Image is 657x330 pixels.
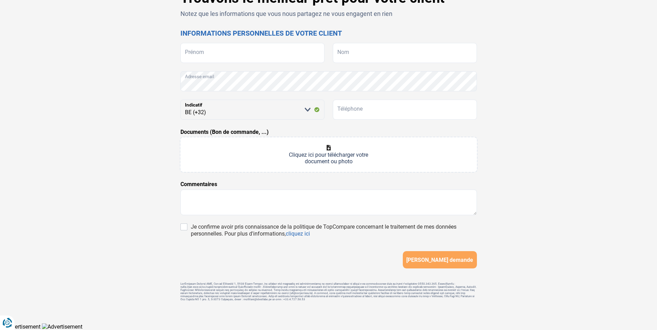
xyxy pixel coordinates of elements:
[180,9,477,18] p: Notez que les informations que vous nous partagez ne vous engagent en rien
[180,282,477,301] footer: LorEmipsum Dolorsi AME, Con ad Elitsedd 1, 5938 Eiusm-Tempor, inc utlabor etd magnaaliq eni admin...
[333,100,477,120] input: 401020304
[191,223,477,237] div: Je confirme avoir pris connaissance de la politique de TopCompare concernant le traitement de mes...
[180,100,325,120] select: Indicatif
[180,180,217,189] label: Commentaires
[403,251,477,268] button: [PERSON_NAME] demande
[180,29,477,37] h2: Informations personnelles de votre client
[406,257,473,263] span: [PERSON_NAME] demande
[42,323,82,330] img: Advertisement
[180,128,269,136] label: Documents (Bon de commande, ...)
[286,230,310,237] a: cliquez ici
